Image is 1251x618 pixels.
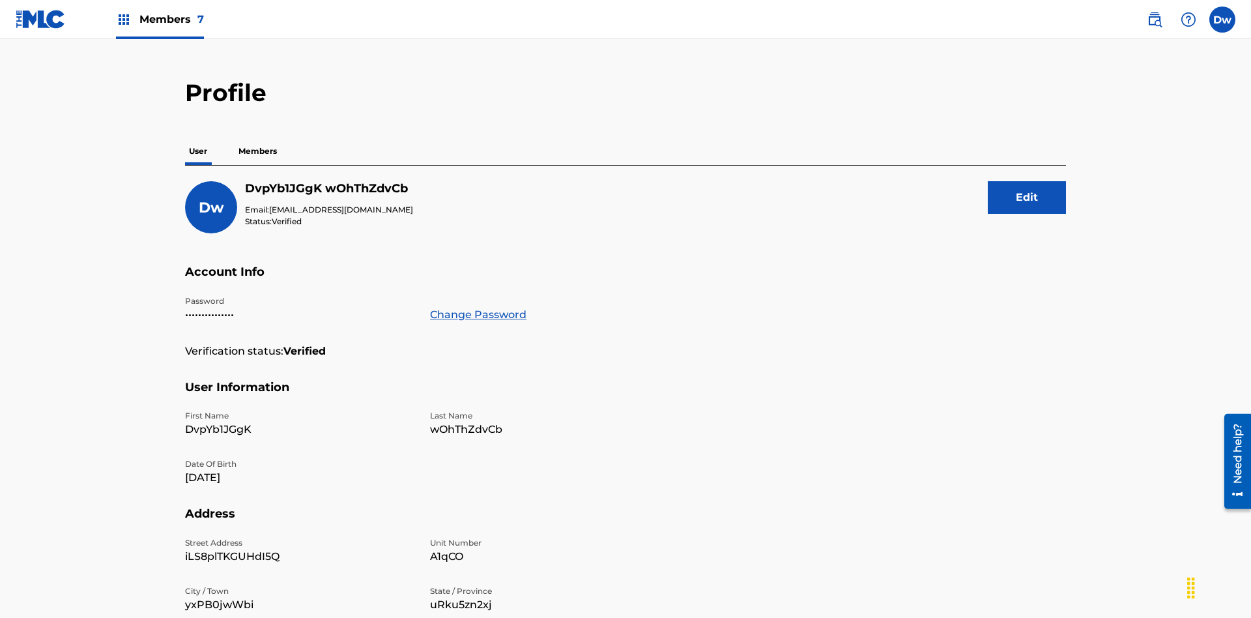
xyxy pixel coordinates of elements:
[185,549,414,565] p: iLS8plTKGUHdI5Q
[185,458,414,470] p: Date Of Birth
[430,537,659,549] p: Unit Number
[245,216,413,228] p: Status:
[185,78,1066,108] h2: Profile
[185,537,414,549] p: Street Address
[185,585,414,597] p: City / Town
[283,344,326,359] strong: Verified
[1186,555,1251,618] iframe: Chat Widget
[430,597,659,613] p: uRku5zn2xj
[197,13,204,25] span: 7
[1181,568,1201,608] div: Drag
[272,216,302,226] span: Verified
[235,138,281,165] p: Members
[199,199,224,216] span: Dw
[1209,7,1235,33] div: User Menu
[185,507,1066,537] h5: Address
[139,12,204,27] span: Members
[245,181,413,196] h5: DvpYb1JGgK wOhThZdvCb
[988,181,1066,214] button: Edit
[1181,12,1196,27] img: help
[430,585,659,597] p: State / Province
[430,422,659,437] p: wOhThZdvCb
[185,597,414,613] p: yxPB0jwWbi
[185,422,414,437] p: DvpYb1JGgK
[430,307,526,323] a: Change Password
[1147,12,1162,27] img: search
[185,307,414,323] p: •••••••••••••••
[116,12,132,27] img: Top Rightsholders
[185,410,414,422] p: First Name
[185,138,211,165] p: User
[245,204,413,216] p: Email:
[1215,409,1251,516] iframe: Resource Center
[1142,7,1168,33] a: Public Search
[430,410,659,422] p: Last Name
[185,344,283,359] p: Verification status:
[430,549,659,565] p: A1qCO
[1175,7,1201,33] div: Help
[16,10,66,29] img: MLC Logo
[185,470,414,486] p: [DATE]
[185,295,414,307] p: Password
[185,265,1066,295] h5: Account Info
[269,205,413,214] span: [EMAIL_ADDRESS][DOMAIN_NAME]
[185,380,1066,411] h5: User Information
